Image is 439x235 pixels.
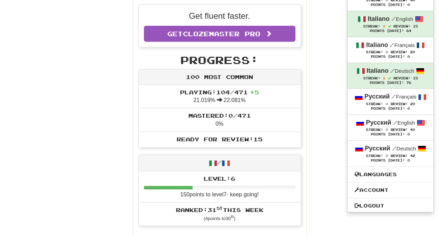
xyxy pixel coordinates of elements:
span: Streak: [366,128,383,132]
small: English [393,120,415,126]
div: 100 Most Common [139,70,301,85]
span: 42 [410,154,415,158]
span: Ranked: 31 this week [176,206,263,213]
div: Points [DATE]: 0 [355,107,426,111]
small: Français [391,94,416,100]
small: ( 4 points to 30 ) [204,216,236,221]
strong: Italiano [366,41,388,48]
a: Русский /Français Streak: 0 Review: 20 Points [DATE]: 0 [348,89,433,114]
span: Streak: [366,154,383,158]
span: 1 [383,76,385,80]
span: 15 [413,24,418,28]
span: Streak includes today. [388,25,391,28]
span: Ready for Review: 15 [177,136,262,142]
a: Русский /English Streak: 0 Review: 40 Points [DATE]: 0 [348,115,433,140]
span: 0 [385,50,388,54]
div: Points [DATE]: 76 [355,81,426,85]
div: / [139,155,301,171]
span: 0 [385,127,388,132]
span: 0 [385,102,388,106]
h2: Progress: [138,54,301,66]
a: Account [348,186,433,195]
span: Review: [391,102,408,106]
a: Italiano /Deutsch Streak: 1 Review: 15 Points [DATE]: 76 [348,63,433,88]
span: / [393,119,398,126]
span: / [391,16,396,22]
span: Streak: [366,102,383,106]
span: Mastered: 0 / 471 [188,112,251,119]
strong: Русский [365,145,390,152]
span: Clozemaster Pro [183,30,260,38]
span: 20 [410,102,415,106]
p: Get fluent faster. [144,10,295,22]
sup: th [231,215,234,219]
span: Streak: [366,50,383,54]
span: 0 [385,154,388,158]
span: Streak: [363,76,380,80]
strong: Italiano [368,15,390,22]
span: Review: [391,128,408,132]
small: English [391,16,413,22]
li: 150 points to level 7 - keep going! [139,171,301,203]
span: 15 [413,76,418,80]
span: / [390,42,394,48]
div: Points [DATE]: 0 [355,3,426,7]
span: Review: [393,24,410,28]
strong: Русский [365,93,390,100]
small: Deutsch [390,68,414,74]
span: Streak includes today. [388,77,391,80]
span: Playing: 104 / 471 [180,89,259,95]
span: Review: [391,154,408,158]
a: Русский /Deutsch Streak: 0 Review: 42 Points [DATE]: 0 [348,141,433,166]
a: Languages [348,170,433,179]
sup: st [217,206,223,211]
a: GetClozemaster Pro [144,26,295,42]
a: Italiano /Français Streak: 0 Review: 20 Points [DATE]: 0 [348,37,433,63]
span: / [392,145,397,151]
div: Points [DATE]: 64 [355,29,426,33]
a: Italiano /English Streak: 1 Review: 15 Points [DATE]: 64 [348,11,433,37]
small: Deutsch [392,146,416,151]
li: 21.019% 22.081% [139,85,301,109]
span: / [390,68,395,74]
span: Streak: [363,24,380,28]
small: Français [390,42,415,48]
span: + 5 [250,89,259,95]
a: Logout [348,201,433,210]
div: Points [DATE]: 0 [355,55,426,59]
strong: Русский [366,119,391,126]
div: Points [DATE]: 0 [355,158,426,163]
div: Points [DATE]: 0 [355,132,426,137]
span: 20 [410,50,415,54]
strong: Italiano [367,67,389,74]
span: / [391,93,396,100]
span: 40 [410,128,415,132]
span: Review: [391,50,408,54]
span: 1 [383,24,385,28]
span: Review: [393,76,410,80]
li: 0% [139,108,301,132]
span: Level: 6 [204,175,235,182]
